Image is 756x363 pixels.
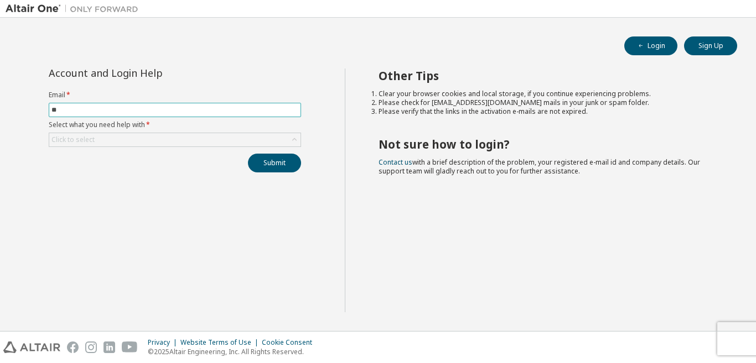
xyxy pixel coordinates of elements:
[248,154,301,172] button: Submit
[122,341,138,353] img: youtube.svg
[148,347,319,356] p: © 2025 Altair Engineering, Inc. All Rights Reserved.
[379,157,412,167] a: Contact us
[6,3,144,14] img: Altair One
[379,107,718,116] li: Please verify that the links in the activation e-mails are not expired.
[624,36,677,55] button: Login
[379,98,718,107] li: Please check for [EMAIL_ADDRESS][DOMAIN_NAME] mails in your junk or spam folder.
[49,69,251,77] div: Account and Login Help
[148,338,180,347] div: Privacy
[49,120,301,129] label: Select what you need help with
[51,135,95,144] div: Click to select
[684,36,737,55] button: Sign Up
[49,133,301,146] div: Click to select
[103,341,115,353] img: linkedin.svg
[379,69,718,83] h2: Other Tips
[3,341,60,353] img: altair_logo.svg
[85,341,97,353] img: instagram.svg
[67,341,79,353] img: facebook.svg
[379,90,718,98] li: Clear your browser cookies and local storage, if you continue experiencing problems.
[379,157,700,176] span: with a brief description of the problem, your registered e-mail id and company details. Our suppo...
[379,137,718,151] h2: Not sure how to login?
[262,338,319,347] div: Cookie Consent
[49,91,301,99] label: Email
[180,338,262,347] div: Website Terms of Use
